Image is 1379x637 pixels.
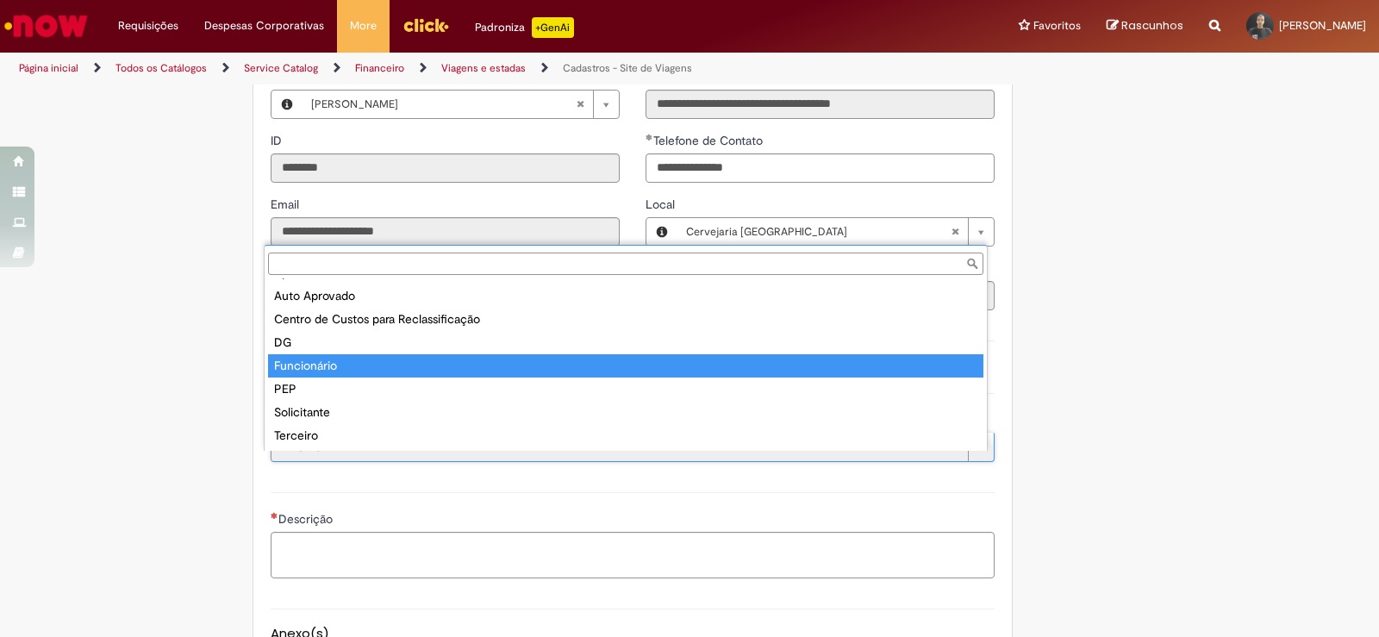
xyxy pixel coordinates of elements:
[268,284,983,308] div: Auto Aprovado
[268,308,983,331] div: Centro de Custos para Reclassificação
[268,401,983,424] div: Solicitante
[268,354,983,378] div: Funcionário
[268,378,983,401] div: PEP
[268,331,983,354] div: DG
[268,424,983,447] div: Terceiro
[265,278,987,451] ul: Tipo do Cadastro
